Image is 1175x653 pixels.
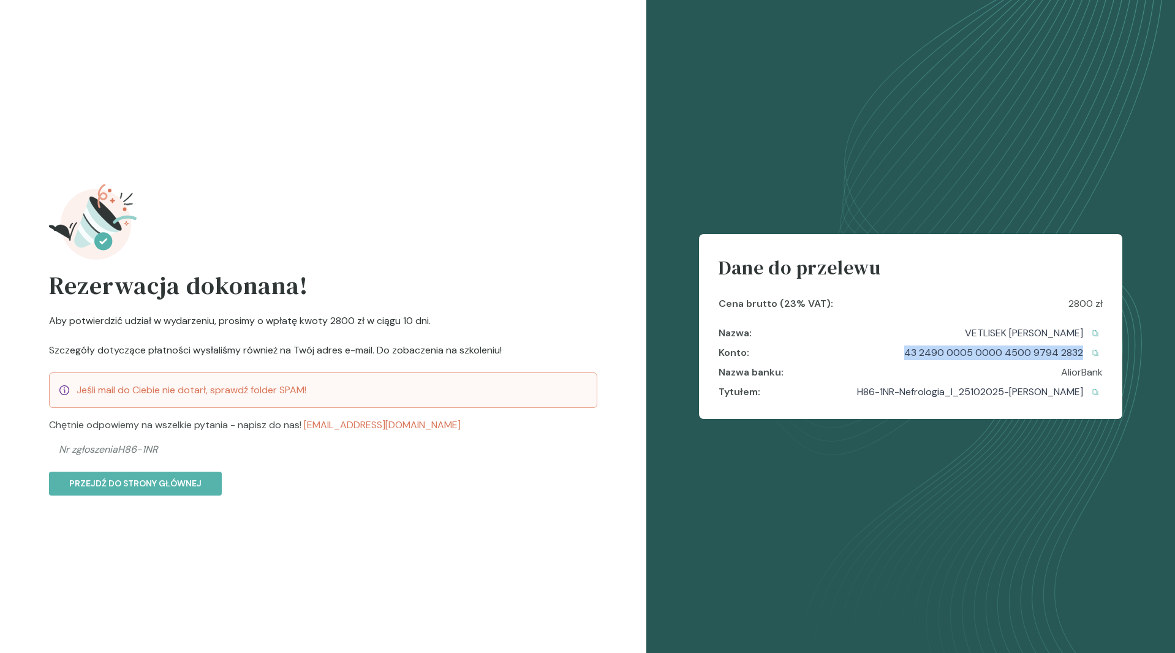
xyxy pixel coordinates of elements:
[49,457,597,496] a: Przejdź do strony głównej
[1061,365,1103,380] p: AliorBank
[904,345,1083,360] p: 43 2490 0005 0000 4500 9794 2832
[1088,345,1103,360] button: Copy to clipboard
[1088,326,1103,341] button: Copy to clipboard
[49,472,222,496] button: Przejdź do strony głównej
[719,326,752,341] p: Nazwa :
[77,383,306,398] p: Jeśli mail do Ciebie nie dotarł, sprawdź folder SPAM!
[49,177,139,267] img: registration_success.svg
[69,477,202,490] p: Przejdź do strony głównej
[719,254,1102,292] h4: Dane do przelewu
[304,418,461,431] a: [EMAIL_ADDRESS][DOMAIN_NAME]
[49,442,597,457] p: Nr zgłoszenia H86-1NR
[719,296,833,311] p: Cena brutto (23% VAT) :
[49,343,597,358] p: Szczegóły dotyczące płatności wysłaliśmy również na Twój adres e-mail. Do zobaczenia na szkoleniu!
[719,385,760,399] p: Tytułem :
[719,345,749,360] p: Konto :
[965,326,1083,341] p: VETLISEK [PERSON_NAME]
[49,267,597,314] h3: Rezerwacja dokonana!
[857,385,1083,399] p: H86-1NR-Nefrologia_I_25102025-[PERSON_NAME]
[719,365,784,380] p: Nazwa banku :
[49,408,597,442] p: Chętnie odpowiemy na wszelkie pytania - napisz do nas!
[1088,385,1103,399] button: Copy to clipboard
[49,314,597,328] p: Aby potwierdzić udział w wydarzeniu, prosimy o wpłatę kwoty 2800 zł w ciągu 10 dni.
[1068,296,1103,311] p: 2800 zł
